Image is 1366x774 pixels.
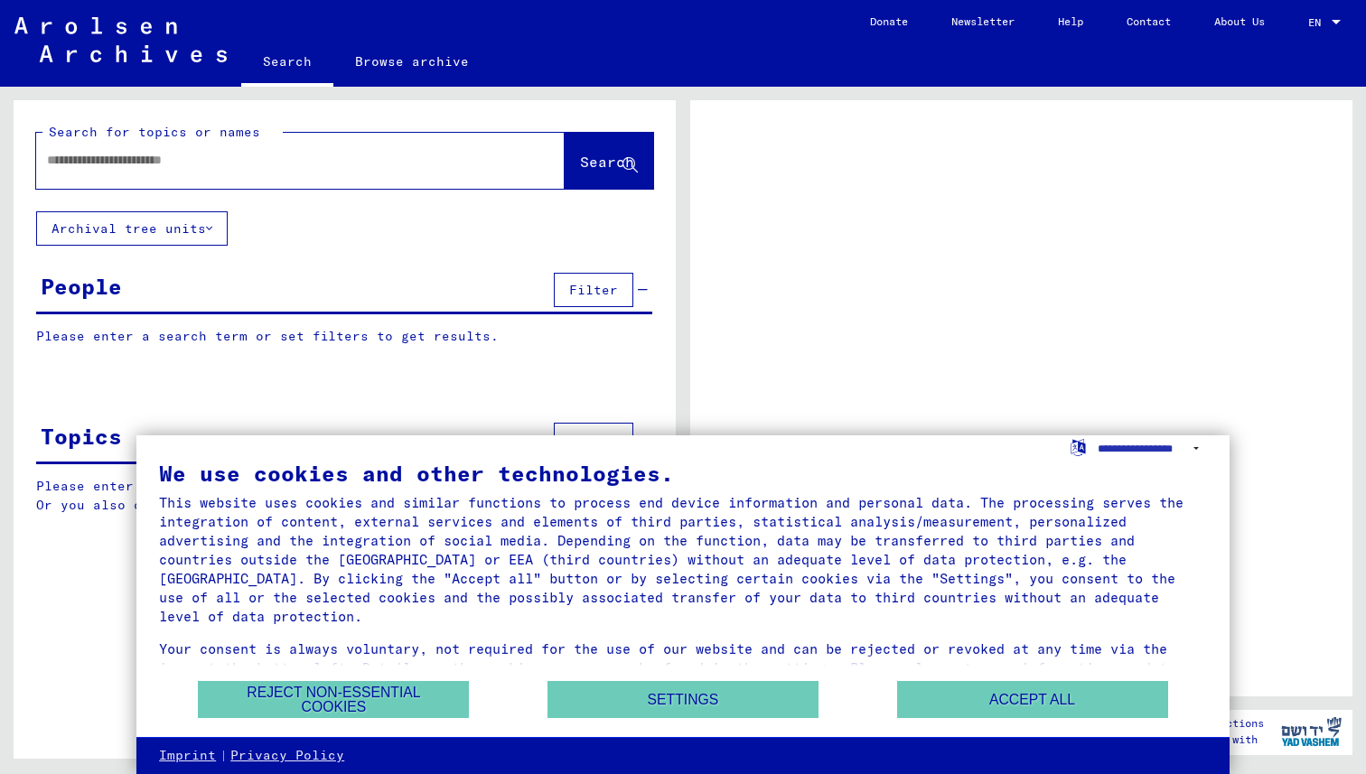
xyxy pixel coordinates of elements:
span: Filter [569,282,618,298]
button: Reject non-essential cookies [198,681,469,718]
div: Your consent is always voluntary, not required for the use of our website and can be rejected or ... [159,639,1207,696]
span: Search [580,153,634,171]
button: Search [565,133,653,189]
p: Please enter a search term or set filters to get results. Or you also can browse the manually. [36,477,653,515]
img: Arolsen_neg.svg [14,17,227,62]
a: Privacy Policy [230,747,344,765]
span: EN [1308,16,1328,29]
p: Please enter a search term or set filters to get results. [36,327,652,346]
img: yv_logo.png [1277,709,1345,754]
div: People [41,270,122,303]
a: Imprint [159,747,216,765]
button: Filter [554,423,633,457]
mat-label: Search for topics or names [49,124,260,140]
div: We use cookies and other technologies. [159,462,1207,484]
button: Archival tree units [36,211,228,246]
button: Settings [547,681,819,718]
div: Topics [41,420,122,452]
span: Filter [569,432,618,448]
a: Browse archive [333,40,491,83]
div: This website uses cookies and similar functions to process end device information and personal da... [159,493,1207,626]
button: Filter [554,273,633,307]
button: Accept all [897,681,1168,718]
a: Search [241,40,333,87]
